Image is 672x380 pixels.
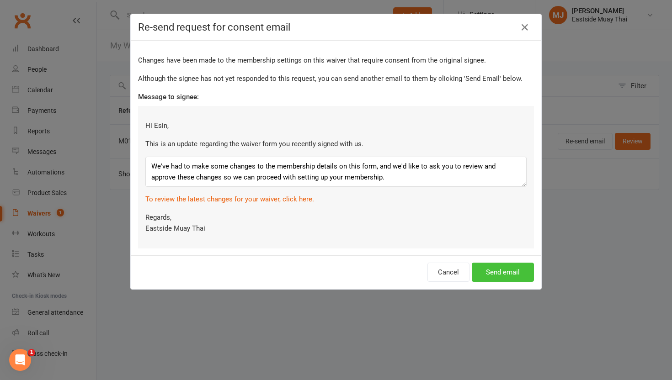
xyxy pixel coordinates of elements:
[28,349,35,356] span: 1
[517,20,532,35] button: Close
[427,263,469,282] button: Cancel
[138,73,534,84] p: Although the signee has not yet responded to this request, you can send another email to them by ...
[472,263,534,282] button: Send email
[145,195,314,203] a: To review the latest changes for your waiver, click here.
[138,91,199,102] label: Message to signee:
[145,212,527,234] p: Regards, Eastside Muay Thai
[9,349,31,371] iframe: Intercom live chat
[145,120,527,131] p: Hi Esin,
[138,55,534,66] p: Changes have been made to the membership settings on this waiver that require consent from the or...
[145,138,527,149] p: This is an update regarding the waiver form you recently signed with us.
[138,21,534,33] h4: Re-send request for consent email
